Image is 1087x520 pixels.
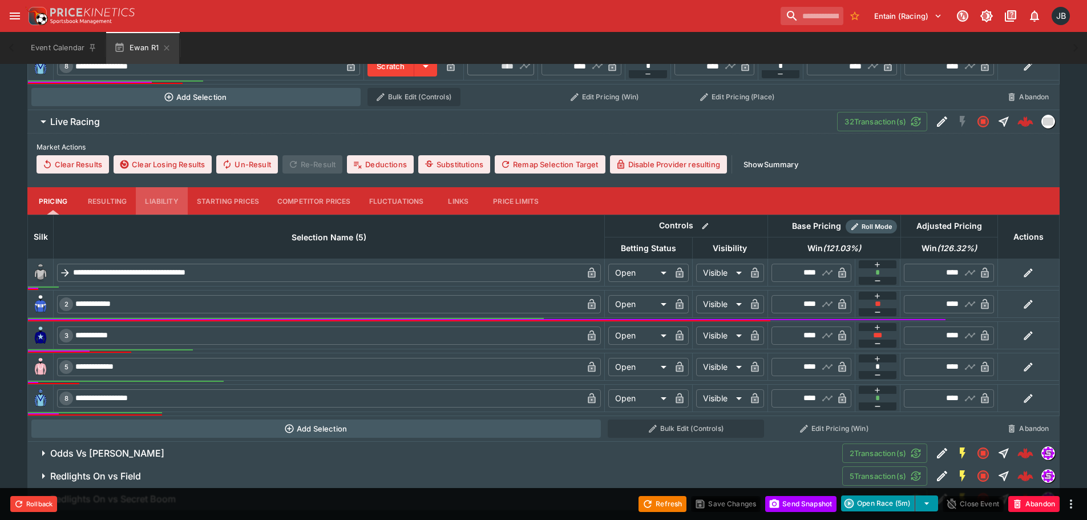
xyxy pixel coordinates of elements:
img: PriceKinetics Logo [25,5,48,27]
img: simulator [1042,447,1054,459]
img: liveracing [1042,115,1054,128]
em: ( 126.32 %) [937,241,977,255]
button: Closed [973,466,993,486]
div: Show/hide Price Roll mode configuration. [846,220,897,233]
div: Base Pricing [787,219,846,233]
button: Add Selection [31,88,361,106]
img: PriceKinetics [50,8,135,17]
svg: Closed [976,115,990,128]
button: Closed [973,111,993,132]
input: search [781,7,843,25]
button: Odds Vs [PERSON_NAME] [27,442,842,465]
button: ShowSummary [737,155,805,174]
button: Fluctuations [360,187,433,215]
button: Redlights On vs Field [27,465,842,487]
div: 8ed35683-898e-45e1-8aca-3e5e35fe4aff [1017,468,1033,484]
button: Edit Detail [932,111,952,132]
button: Clear Losing Results [114,155,212,174]
button: Bulk Edit (Controls) [608,420,764,438]
span: Win(121.03%) [795,241,874,255]
button: SGM Disabled [952,111,973,132]
button: Disable Provider resulting [610,155,727,174]
button: 2Transaction(s) [842,444,927,463]
div: split button [841,495,938,511]
a: 8ed35683-898e-45e1-8aca-3e5e35fe4aff [1014,465,1037,487]
button: 32Transaction(s) [837,112,927,131]
button: Un-Result [216,155,277,174]
button: Price Limits [484,187,548,215]
span: Betting Status [608,241,689,255]
button: No Bookmarks [846,7,864,25]
img: runner 8 [31,389,50,408]
button: Abandon [1008,496,1060,512]
button: Competitor Prices [268,187,360,215]
div: Open [608,358,670,376]
img: logo-cerberus--red.svg [1017,468,1033,484]
img: runner 5 [31,358,50,376]
th: Silk [28,215,54,259]
button: Remap Selection Target [495,155,605,174]
button: Select Tenant [867,7,949,25]
button: Abandon [1001,88,1056,106]
div: Visible [696,389,746,408]
button: Abandon [1001,420,1056,438]
span: 3 [62,332,71,340]
button: Deductions [347,155,414,174]
img: runner 3 [31,326,50,345]
span: Visibility [700,241,759,255]
button: Liability [136,187,187,215]
img: simulator [1042,470,1054,482]
button: Bulk Edit (Controls) [367,88,460,106]
button: open drawer [5,6,25,26]
div: 43c5b951-c5b2-47fc-b3ff-cf2ce377ca9e [1017,445,1033,461]
div: liveracing [1041,115,1055,128]
button: Edit Pricing (Place) [674,88,801,106]
img: runner 2 [31,295,50,313]
img: blank-silk.png [31,264,50,282]
button: select merge strategy [915,495,938,511]
button: Straight [993,111,1014,132]
span: Win(126.32%) [909,241,989,255]
button: SGM Enabled [952,466,973,486]
button: Notifications [1024,6,1045,26]
button: Straight [993,443,1014,463]
h6: Redlights On vs Field [50,470,141,482]
div: Open [608,326,670,345]
th: Adjusted Pricing [900,215,997,237]
em: ( 121.03 %) [823,241,861,255]
div: Open [608,389,670,408]
div: Visible [696,264,746,282]
th: Actions [997,215,1059,259]
button: Pricing [27,187,79,215]
span: 2 [62,300,71,308]
div: simulator [1041,446,1055,460]
span: 5 [62,363,71,371]
div: Visible [696,358,746,376]
button: Toggle light/dark mode [976,6,997,26]
img: logo-cerberus--red.svg [1017,445,1033,461]
button: Starting Prices [188,187,268,215]
button: SGM Enabled [952,443,973,463]
button: Event Calendar [24,32,104,64]
label: Market Actions [37,138,1050,155]
img: Sportsbook Management [50,19,112,24]
svg: Closed [976,469,990,483]
button: Edit Pricing (Win) [771,420,897,438]
button: Josh Brown [1048,3,1073,29]
svg: Closed [976,446,990,460]
div: Open [608,295,670,313]
button: Refresh [639,496,686,512]
button: Add Selection [31,420,601,438]
button: Ewan R1 [106,32,179,64]
span: Roll Mode [857,222,897,232]
button: Closed [973,443,993,463]
span: 8 [62,62,71,70]
a: 43c5b951-c5b2-47fc-b3ff-cf2ce377ca9e [1014,442,1037,465]
button: 5Transaction(s) [842,466,927,486]
div: 73d51d95-f0e5-4c8c-af5f-01bcdae071ba [1017,114,1033,130]
button: Straight [993,466,1014,486]
div: Josh Brown [1052,7,1070,25]
button: Edit Pricing (Win) [542,88,668,106]
button: Open Race (5m) [841,495,915,511]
